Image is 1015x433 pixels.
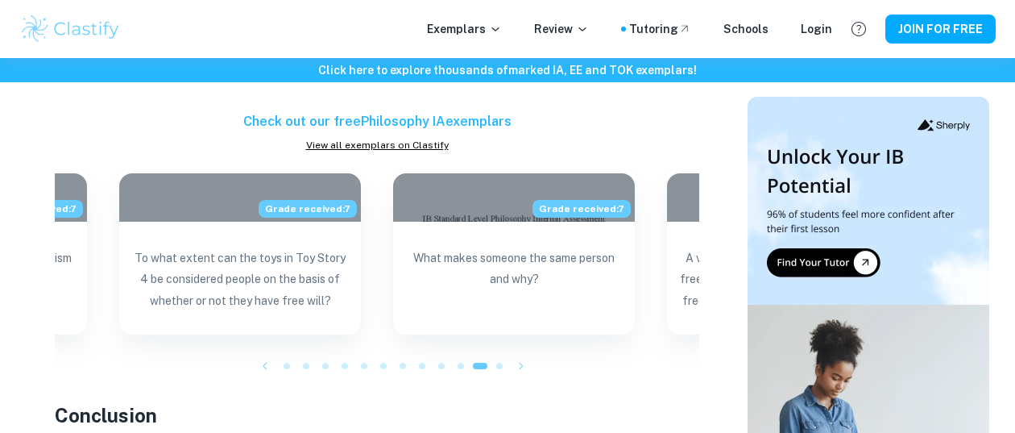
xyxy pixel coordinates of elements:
p: To what extent can the toys in Toy Story 4 be considered people on the basis of whether or not th... [132,248,348,319]
p: Exemplars [427,20,502,38]
a: Schools [723,20,768,38]
button: JOIN FOR FREE [885,15,996,44]
span: Grade received: 7 [259,200,357,218]
a: Blog exemplar: A view on the role of biological traits A view on the role of biological traits on... [667,173,909,335]
p: Review [534,20,589,38]
a: View all exemplars on Clastify [55,138,699,152]
a: Login [801,20,832,38]
img: Clastify logo [19,13,122,45]
strong: Conclusion [55,404,157,427]
h6: Click here to explore thousands of marked IA, EE and TOK exemplars ! [3,61,1012,79]
button: Help and Feedback [845,15,872,43]
h6: Check out our free Philosophy IA exemplars [55,112,699,131]
span: Grade received: 7 [532,200,631,218]
a: Blog exemplar: What makes someone the same person and wGrade received:7What makes someone the sam... [393,173,635,335]
p: A view on the role of biological traits on free will: Is there such a thing as absolute freedom, ... [680,248,896,319]
a: Tutoring [629,20,691,38]
a: Blog exemplar: To what extent can the toys in Toy StoryGrade received:7To what extent can the toy... [119,173,361,335]
p: What makes someone the same person and why? [406,248,622,319]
